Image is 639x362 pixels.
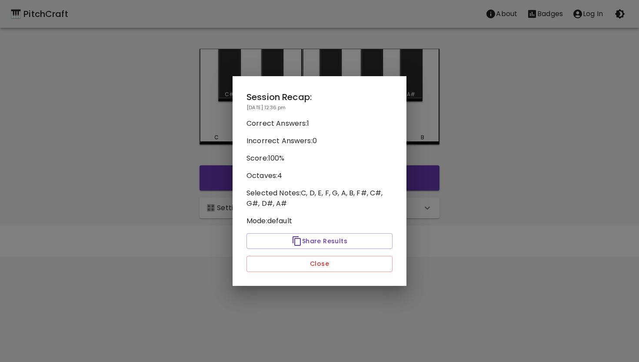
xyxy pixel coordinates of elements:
[246,216,393,226] p: Mode: default
[246,256,393,272] button: Close
[246,118,393,129] p: Correct Answers: 1
[246,153,393,164] p: Score: 100 %
[246,171,393,181] p: Octaves: 4
[246,233,393,249] button: Share Results
[246,136,393,146] p: Incorrect Answers: 0
[246,90,393,104] h2: Session Recap:
[246,188,393,209] p: Selected Notes: C, D, E, F, G, A, B, F#, C#, G#, D#, A#
[246,104,393,111] p: [DATE] 12:36 pm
